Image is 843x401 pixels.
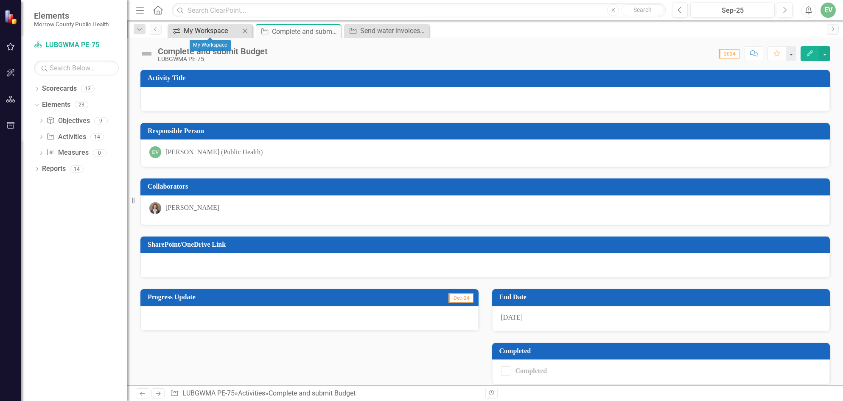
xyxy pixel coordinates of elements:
a: LUBGWMA PE-75 [34,40,119,50]
a: Activities [238,389,265,397]
small: Morrow County Public Health [34,21,109,28]
div: EV [149,146,161,158]
div: 13 [81,85,95,92]
a: Activities [46,132,86,142]
button: Sep-25 [690,3,775,18]
h3: SharePoint/OneDrive Link [148,241,826,248]
span: [DATE] [501,314,523,321]
div: My Workspace [184,25,240,36]
h3: End Date [499,293,826,301]
div: Complete and submit Budget [272,26,339,37]
a: Measures [46,148,88,158]
img: Robin Canaday [149,202,161,214]
a: LUBGWMA PE-75 [182,389,235,397]
div: Sep-25 [693,6,772,16]
div: [PERSON_NAME] [165,203,219,213]
a: Elements [42,100,70,110]
span: Search [633,6,652,13]
div: LUBGWMA PE-75 [158,56,268,62]
input: Search Below... [34,61,119,75]
h3: Completed [499,347,826,355]
button: Search [621,4,664,16]
h3: Collaborators [148,183,826,190]
div: 0 [93,149,106,156]
span: Dec-24 [448,293,473,303]
a: Scorecards [42,84,77,94]
img: ClearPoint Strategy [4,10,19,25]
h3: Activity Title [148,74,826,82]
a: Reports [42,164,66,174]
input: Search ClearPoint... [172,3,666,18]
img: Not Defined [140,47,154,61]
div: 23 [75,101,88,109]
span: 2024 [719,49,739,58]
a: My Workspace [170,25,240,36]
div: [PERSON_NAME] (Public Health) [165,148,263,157]
div: Send water invoices to ODHS Monthly for reimbursement [360,25,427,36]
div: » » [170,389,479,398]
div: My Workspace [190,40,231,51]
button: EV [821,3,836,18]
div: 14 [90,133,104,140]
div: Complete and submit Budget [269,389,356,397]
div: 9 [94,117,108,124]
div: Complete and submit Budget [158,47,268,56]
a: Objectives [46,116,90,126]
h3: Responsible Person [148,127,826,135]
h3: Progress Update [148,293,359,301]
div: 14 [70,165,84,173]
span: Elements [34,11,109,21]
a: Send water invoices to ODHS Monthly for reimbursement [346,25,427,36]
